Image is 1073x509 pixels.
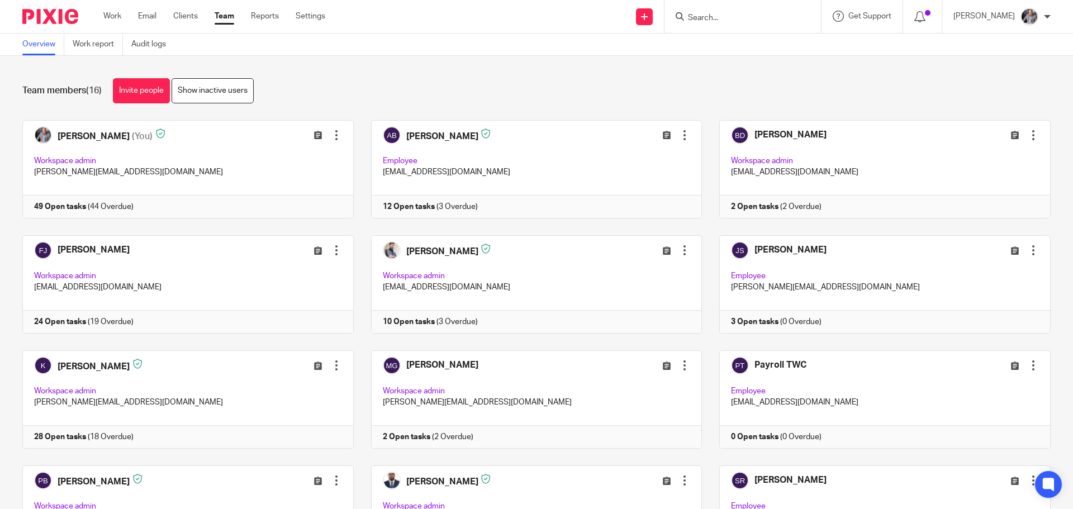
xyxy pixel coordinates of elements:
[251,11,279,22] a: Reports
[953,11,1015,22] p: [PERSON_NAME]
[103,11,121,22] a: Work
[1020,8,1038,26] img: -%20%20-%20studio@ingrained.co.uk%20for%20%20-20220223%20at%20101413%20-%201W1A2026.jpg
[86,86,102,95] span: (16)
[848,12,891,20] span: Get Support
[173,11,198,22] a: Clients
[172,78,254,103] a: Show inactive users
[215,11,234,22] a: Team
[113,78,170,103] a: Invite people
[296,11,325,22] a: Settings
[22,9,78,24] img: Pixie
[73,34,123,55] a: Work report
[138,11,156,22] a: Email
[22,85,102,97] h1: Team members
[22,34,64,55] a: Overview
[131,34,174,55] a: Audit logs
[687,13,787,23] input: Search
